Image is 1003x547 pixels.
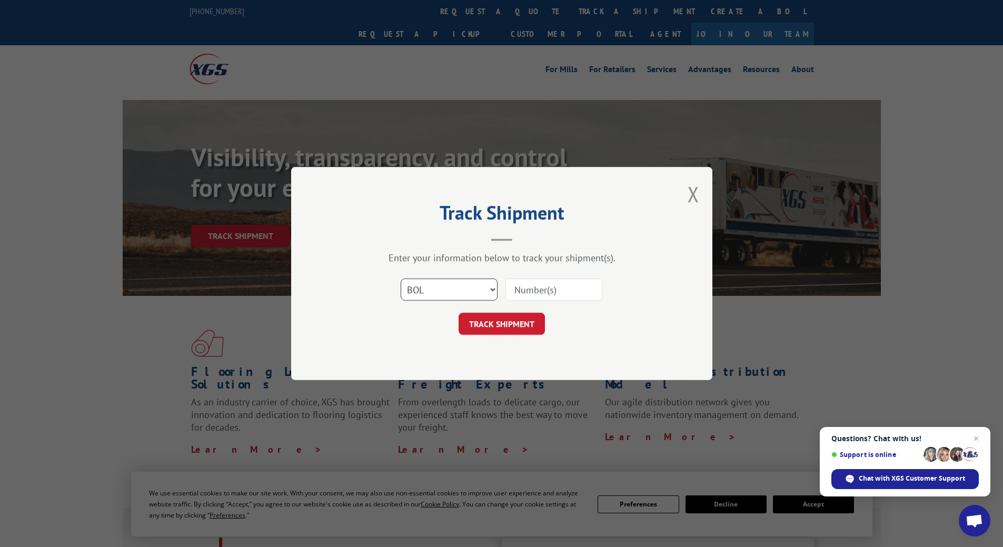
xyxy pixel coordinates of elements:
[459,313,545,335] button: TRACK SHIPMENT
[344,252,660,264] div: Enter your information below to track your shipment(s).
[505,279,602,301] input: Number(s)
[688,180,699,208] button: Close modal
[859,474,965,483] span: Chat with XGS Customer Support
[831,469,979,489] div: Chat with XGS Customer Support
[344,205,660,225] h2: Track Shipment
[831,434,979,443] span: Questions? Chat with us!
[959,505,990,536] div: Open chat
[831,451,920,459] span: Support is online
[970,432,982,445] span: Close chat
